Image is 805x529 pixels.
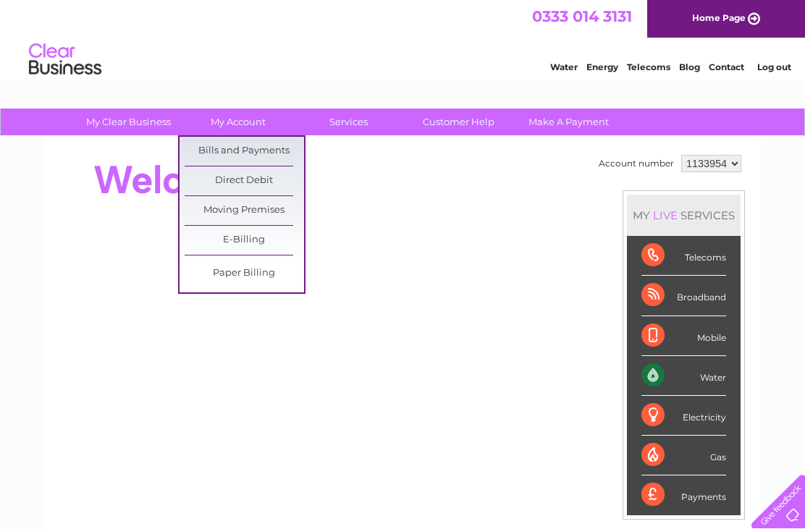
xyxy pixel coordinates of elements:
a: Blog [679,62,700,72]
div: Water [641,356,726,396]
div: Gas [641,436,726,475]
div: Broadband [641,276,726,316]
a: Energy [586,62,618,72]
a: Bills and Payments [185,137,304,166]
div: Clear Business is a trading name of Verastar Limited (registered in [GEOGRAPHIC_DATA] No. 3667643... [62,8,746,70]
a: Contact [709,62,744,72]
a: My Clear Business [69,109,188,135]
td: Account number [595,151,678,176]
div: LIVE [650,208,680,222]
a: E-Billing [185,226,304,255]
a: Log out [757,62,791,72]
a: Paper Billing [185,259,304,288]
a: My Account [179,109,298,135]
a: 0333 014 3131 [532,7,632,25]
a: Water [550,62,578,72]
a: Telecoms [627,62,670,72]
div: Electricity [641,396,726,436]
div: Mobile [641,316,726,356]
div: MY SERVICES [627,195,741,236]
div: Payments [641,475,726,515]
a: Services [289,109,408,135]
a: Moving Premises [185,196,304,225]
img: logo.png [28,38,102,82]
a: Customer Help [399,109,518,135]
a: Direct Debit [185,166,304,195]
a: Make A Payment [509,109,628,135]
div: Telecoms [641,236,726,276]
